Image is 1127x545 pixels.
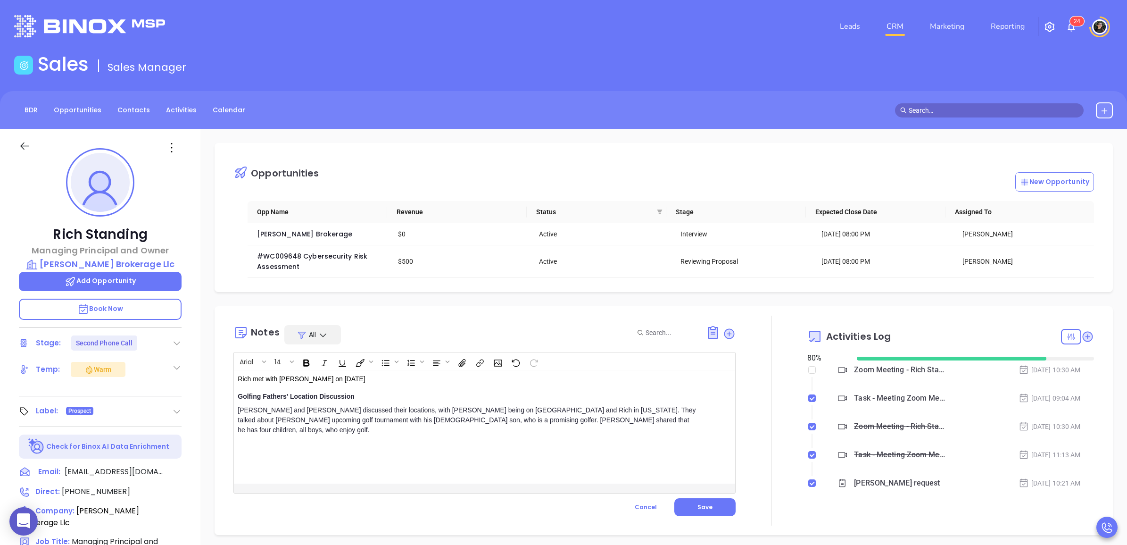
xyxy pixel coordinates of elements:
span: Undo [506,353,523,369]
sup: 24 [1070,17,1084,26]
span: 2 [1074,18,1077,25]
div: [DATE] 10:30 AM [1019,421,1081,432]
span: Email: [38,466,60,478]
span: 4 [1077,18,1080,25]
span: [EMAIL_ADDRESS][DOMAIN_NAME] [65,466,164,478]
div: [PERSON_NAME] [962,256,1090,267]
a: CRM [883,17,907,36]
img: iconNotification [1066,21,1077,33]
a: [PERSON_NAME] Brokerage Llc [19,258,182,271]
p: Rich Standing [19,226,182,243]
span: [PHONE_NUMBER] [62,486,130,497]
button: Cancel [617,498,674,516]
span: filter [655,205,664,219]
a: Leads [836,17,864,36]
div: $500 [398,256,526,267]
a: Activities [160,102,202,118]
div: Notes [251,327,280,337]
a: #WC009648 Cybersecurity Risk Assessment [257,252,369,271]
div: Reviewing Proposal [680,256,808,267]
span: Add Opportunity [65,276,136,285]
span: Cancel [635,503,657,511]
div: Second Phone Call [76,335,133,351]
span: Company: [35,506,75,516]
span: Status [536,207,653,217]
span: Insert link [471,353,488,369]
span: Font size [269,353,296,369]
img: Ai-Enrich-DaqCidB-.svg [28,438,45,455]
th: Assigned To [945,201,1085,223]
p: New Opportunity [1020,177,1090,187]
div: [DATE] 10:30 AM [1019,365,1081,375]
span: Insert Image [489,353,505,369]
input: Search… [909,105,1078,116]
div: 80 % [807,352,845,364]
div: [PERSON_NAME] and [PERSON_NAME] discussed their locations, with [PERSON_NAME] being on [GEOGRAPHI... [238,405,696,435]
span: Activities Log [826,332,891,341]
span: Italic [315,353,332,369]
div: [PERSON_NAME] request [854,476,940,490]
span: Arial [235,357,258,364]
button: Save [674,498,736,516]
div: [DATE] 11:13 AM [1019,450,1081,460]
span: 14 [270,357,286,364]
span: Direct : [35,486,60,496]
th: Expected Close Date [806,201,945,223]
div: Zoom Meeting - Rich Standing [854,419,945,434]
a: Opportunities [48,102,107,118]
a: Reporting [987,17,1028,36]
span: Sales Manager [108,60,186,75]
span: filter [657,209,663,215]
input: Search... [646,327,696,338]
button: Arial [235,353,260,369]
span: Align [427,353,452,369]
p: Check for Binox AI Data Enrichment [46,442,169,452]
div: [DATE] 09:04 AM [1019,393,1081,403]
th: Stage [666,201,806,223]
span: [PERSON_NAME] Brokerage Llc [19,505,139,528]
span: Underline [333,353,350,369]
div: Stage: [36,336,61,350]
span: Book Now [77,304,124,313]
img: logo [14,15,165,37]
button: 14 [270,353,288,369]
th: Opp Name [248,201,387,223]
span: All [309,330,316,339]
div: [DATE] 08:00 PM [821,229,949,239]
div: Opportunities [251,168,319,178]
div: Active [539,256,667,267]
a: Contacts [112,102,156,118]
div: [DATE] 10:21 AM [1019,478,1081,488]
a: Marketing [926,17,968,36]
span: Insert Files [453,353,470,369]
span: Redo [524,353,541,369]
div: Active [539,229,667,239]
p: Managing Principal and Owner [19,244,182,257]
span: Fill color or set the text color [351,353,375,369]
div: [DATE] 08:00 PM [821,256,949,267]
span: Insert Unordered List [376,353,401,369]
h1: Sales [38,53,89,75]
span: Prospect [68,406,91,416]
span: search [900,107,907,114]
div: Task - Meeting Zoom Meeting - Rich Standing [854,391,945,405]
span: Bold [297,353,314,369]
a: Calendar [207,102,251,118]
th: Revenue [387,201,527,223]
span: Save [697,503,713,511]
div: Golfing Fathers' Location Discussion [238,392,696,402]
img: profile-user [71,153,130,212]
span: Font family [234,353,268,369]
div: Warm [84,364,111,375]
p: Rich met with [PERSON_NAME] on [DATE] [238,374,696,384]
div: [PERSON_NAME] [962,229,1090,239]
div: Label: [36,404,58,418]
div: Task - Meeting Zoom Meeting - Rich Standing [854,448,945,462]
div: $0 [398,229,526,239]
div: Zoom Meeting - Rich Standing [854,363,945,377]
a: [PERSON_NAME] Brokerage [257,229,352,239]
span: Insert Ordered List [402,353,426,369]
